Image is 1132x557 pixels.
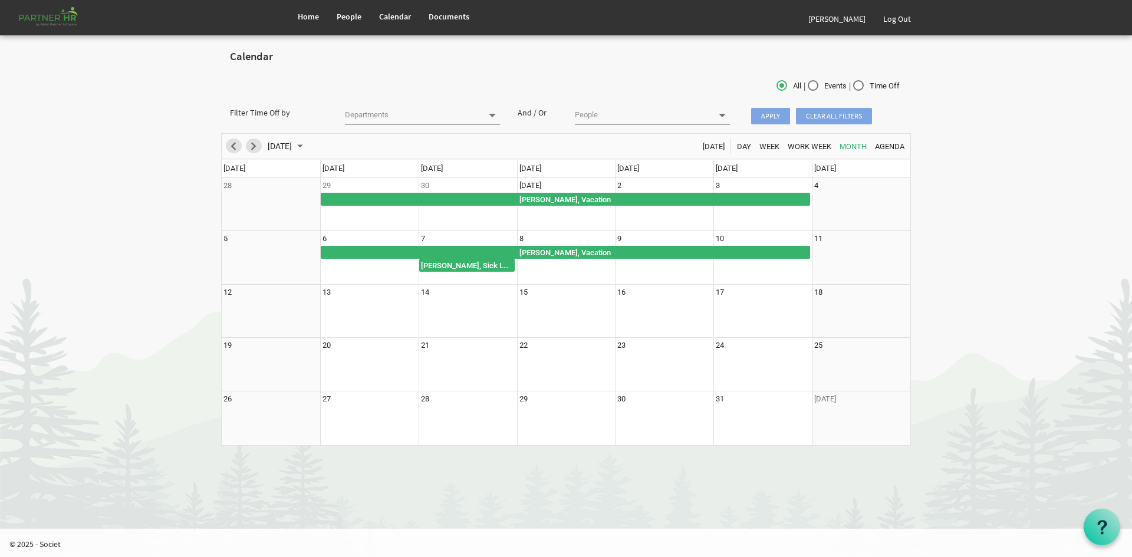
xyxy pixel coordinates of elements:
div: next period [243,134,264,159]
span: Apply [751,108,790,124]
div: Friday, October 31, 2025 [716,393,724,405]
div: October 2025 [264,134,310,159]
span: Month [838,139,868,154]
div: Monday, October 6, 2025 [323,233,327,245]
div: Thursday, October 30, 2025 [617,393,626,405]
schedule: of October 2025 [221,133,911,446]
button: Today [701,139,727,153]
button: Previous [226,139,242,153]
div: [PERSON_NAME], Vacation [321,246,809,258]
div: Tuesday, October 21, 2025 [421,340,429,351]
div: Sunday, October 5, 2025 [223,233,228,245]
span: [DATE] [519,164,541,173]
div: Tuesday, October 28, 2025 [421,393,429,405]
span: Documents [429,11,469,22]
div: Friday, October 10, 2025 [716,233,724,245]
div: [PERSON_NAME], Vacation [321,193,809,205]
div: Momena Ahmed, Vacation Begin From Monday, September 29, 2025 at 12:00:00 AM GMT-04:00 Ends At Fri... [321,193,810,206]
a: Log Out [874,2,920,35]
button: September 2025 [266,139,308,153]
span: [DATE] [617,164,639,173]
div: Friday, October 24, 2025 [716,340,724,351]
div: | | [681,78,911,95]
span: Day [736,139,752,154]
span: Agenda [874,139,906,154]
div: Thursday, October 9, 2025 [617,233,621,245]
div: Saturday, October 18, 2025 [814,286,822,298]
button: Agenda [873,139,907,153]
div: Filter Time Off by [221,107,336,118]
div: Wednesday, October 1, 2025 [519,180,541,192]
div: Friday, October 3, 2025 [716,180,720,192]
span: Calendar [379,11,411,22]
div: Wednesday, October 29, 2025 [519,393,528,405]
div: Sunday, October 19, 2025 [223,340,232,351]
p: © 2025 - Societ [9,538,1132,550]
span: [DATE] [421,164,443,173]
div: [PERSON_NAME], Sick Leave [420,259,514,271]
span: Home [298,11,319,22]
div: Monday, October 20, 2025 [323,340,331,351]
span: Week [758,139,781,154]
a: [PERSON_NAME] [799,2,874,35]
div: Wednesday, October 8, 2025 [519,233,524,245]
div: Saturday, October 25, 2025 [814,340,822,351]
div: previous period [223,134,243,159]
div: Monday, September 29, 2025 [323,180,331,192]
span: [DATE] [266,139,293,154]
div: Alberto Munoz, Sick Leave Begin From Tuesday, October 7, 2025 at 12:00:00 AM GMT-04:00 Ends At Tu... [419,259,515,272]
span: [DATE] [223,164,245,173]
div: Thursday, October 23, 2025 [617,340,626,351]
button: Month [838,139,869,153]
div: Monday, October 27, 2025 [323,393,331,405]
div: Thursday, October 16, 2025 [617,286,626,298]
div: Saturday, October 11, 2025 [814,233,822,245]
div: Sunday, October 12, 2025 [223,286,232,298]
button: Work Week [786,139,834,153]
div: Tuesday, October 7, 2025 [421,233,425,245]
div: Wednesday, October 15, 2025 [519,286,528,298]
span: [DATE] [814,164,836,173]
button: Day [735,139,753,153]
input: Departments [345,107,481,123]
div: Monday, October 13, 2025 [323,286,331,298]
input: People [575,107,711,123]
div: Sunday, October 26, 2025 [223,393,232,405]
span: [DATE] [702,139,726,154]
div: Saturday, November 1, 2025 [814,393,836,405]
div: Momena Ahmed, Vacation Begin From Monday, October 6, 2025 at 12:00:00 AM GMT-04:00 Ends At Friday... [321,246,810,259]
div: Saturday, October 4, 2025 [814,180,818,192]
span: Events [808,81,847,91]
button: Next [246,139,262,153]
div: Wednesday, October 22, 2025 [519,340,528,351]
div: Tuesday, September 30, 2025 [421,180,429,192]
button: Week [758,139,782,153]
div: Tuesday, October 14, 2025 [421,286,429,298]
div: Thursday, October 2, 2025 [617,180,621,192]
span: [DATE] [716,164,738,173]
span: Clear all filters [796,108,872,124]
span: Time Off [853,81,900,91]
span: Work Week [787,139,832,154]
div: Friday, October 17, 2025 [716,286,724,298]
span: [DATE] [323,164,344,173]
span: People [337,11,361,22]
div: Sunday, September 28, 2025 [223,180,232,192]
div: And / Or [509,107,567,118]
span: All [776,81,801,91]
h2: Calendar [230,51,902,63]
